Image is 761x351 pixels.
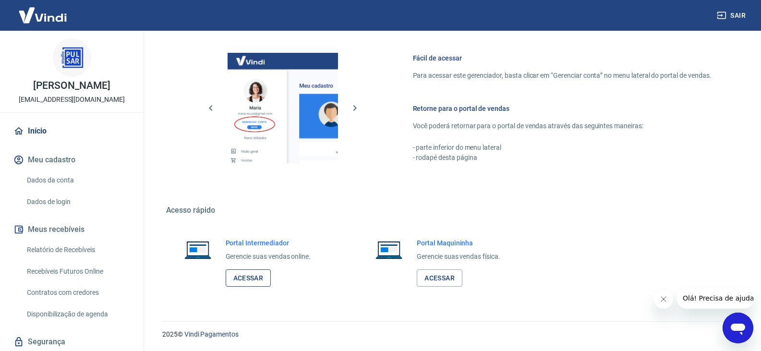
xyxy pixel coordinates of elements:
[417,238,500,248] h6: Portal Maquininha
[23,283,132,303] a: Contratos com credores
[53,38,91,77] img: bbfd8801-4bd9-40a8-905c-28cf6ecf6b52.jpeg
[417,269,462,287] a: Acessar
[6,7,81,14] span: Olá! Precisa de ajuda?
[228,53,338,163] img: Imagem da dashboard mostrando o botão de gerenciar conta na sidebar no lado esquerdo
[12,121,132,142] a: Início
[12,0,74,30] img: Vindi
[413,121,712,131] p: Você poderá retornar para o portal de vendas através das seguintes maneiras:
[413,143,712,153] p: - parte inferior do menu lateral
[19,95,125,105] p: [EMAIL_ADDRESS][DOMAIN_NAME]
[413,153,712,163] p: - rodapé desta página
[23,262,132,281] a: Recebíveis Futuros Online
[23,240,132,260] a: Relatório de Recebíveis
[677,288,753,309] iframe: Mensagem da empresa
[162,329,738,339] p: 2025 ©
[33,81,110,91] p: [PERSON_NAME]
[23,170,132,190] a: Dados da conta
[369,238,409,261] img: Imagem de um notebook aberto
[226,238,311,248] h6: Portal Intermediador
[413,53,712,63] h6: Fácil de acessar
[12,219,132,240] button: Meus recebíveis
[226,269,271,287] a: Acessar
[184,330,239,338] a: Vindi Pagamentos
[654,290,673,309] iframe: Fechar mensagem
[723,313,753,343] iframe: Botão para abrir a janela de mensagens
[12,149,132,170] button: Meu cadastro
[166,206,735,215] h5: Acesso rápido
[417,252,500,262] p: Gerencie suas vendas física.
[226,252,311,262] p: Gerencie suas vendas online.
[23,192,132,212] a: Dados de login
[23,304,132,324] a: Disponibilização de agenda
[413,71,712,81] p: Para acessar este gerenciador, basta clicar em “Gerenciar conta” no menu lateral do portal de ven...
[413,104,712,113] h6: Retorne para o portal de vendas
[715,7,749,24] button: Sair
[178,238,218,261] img: Imagem de um notebook aberto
